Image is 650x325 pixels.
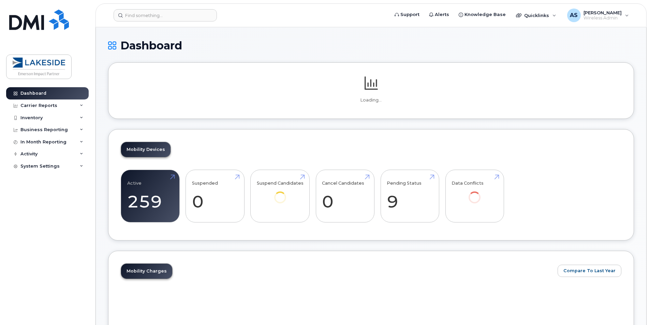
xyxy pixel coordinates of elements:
[387,174,433,219] a: Pending Status 9
[108,40,634,51] h1: Dashboard
[121,142,171,157] a: Mobility Devices
[121,264,172,279] a: Mobility Charges
[452,174,498,213] a: Data Conflicts
[121,97,621,103] p: Loading...
[563,267,616,274] span: Compare To Last Year
[192,174,238,219] a: Suspended 0
[322,174,368,219] a: Cancel Candidates 0
[257,174,304,213] a: Suspend Candidates
[558,265,621,277] button: Compare To Last Year
[127,174,173,219] a: Active 259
